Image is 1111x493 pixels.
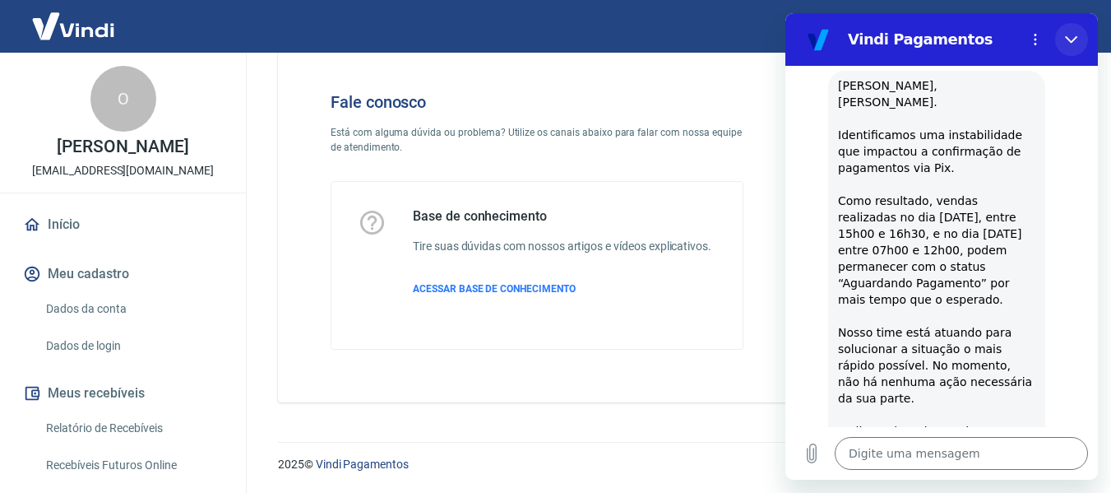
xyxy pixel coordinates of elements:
button: Carregar arquivo [10,424,43,457]
button: Sair [1032,12,1091,42]
img: Fale conosco [783,66,1033,286]
img: Vindi [20,1,127,51]
p: 2025 © [278,456,1072,473]
a: Dados de login [39,329,226,363]
button: Meu cadastro [20,256,226,292]
span: ACESSAR BASE DE CONHECIMENTO [413,283,576,295]
h5: Base de conhecimento [413,208,711,225]
h4: Fale conosco [331,92,743,112]
p: [PERSON_NAME] [57,138,188,156]
a: Recebíveis Futuros Online [39,449,226,482]
a: Relatório de Recebíveis [39,412,226,445]
a: Início [20,207,226,243]
a: Vindi Pagamentos [316,458,409,471]
h6: Tire suas dúvidas com nossos artigos e vídeos explicativos. [413,238,711,255]
p: Está com alguma dúvida ou problema? Utilize os canais abaixo para falar com nossa equipe de atend... [331,125,743,155]
div: O [90,66,156,132]
p: [EMAIL_ADDRESS][DOMAIN_NAME] [32,162,214,179]
a: Dados da conta [39,292,226,326]
a: ACESSAR BASE DE CONHECIMENTO [413,281,711,296]
iframe: Janela de mensagens [785,13,1098,480]
button: Meus recebíveis [20,375,226,412]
